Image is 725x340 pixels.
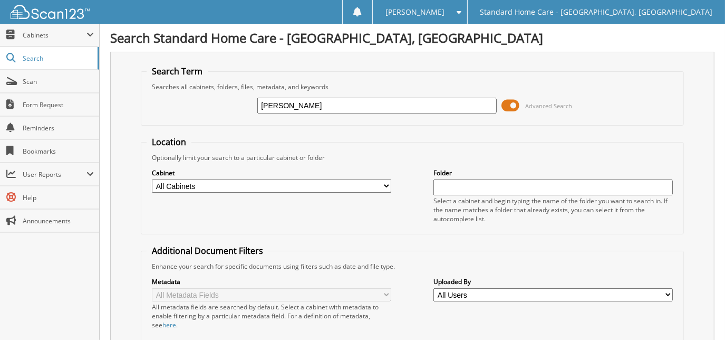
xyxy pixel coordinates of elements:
[433,277,672,286] label: Uploaded By
[480,9,712,15] span: Standard Home Care - [GEOGRAPHIC_DATA], [GEOGRAPHIC_DATA]
[147,136,191,148] legend: Location
[147,153,678,162] div: Optionally limit your search to a particular cabinet or folder
[147,65,208,77] legend: Search Term
[23,193,94,202] span: Help
[147,245,268,257] legend: Additional Document Filters
[672,289,725,340] iframe: Chat Widget
[152,168,391,177] label: Cabinet
[23,170,86,179] span: User Reports
[23,77,94,86] span: Scan
[23,31,86,40] span: Cabinets
[147,262,678,271] div: Enhance your search for specific documents using filters such as date and file type.
[23,216,94,225] span: Announcements
[23,147,94,156] span: Bookmarks
[433,196,672,223] div: Select a cabinet and begin typing the name of the folder you want to search in. If the name match...
[23,54,92,63] span: Search
[385,9,444,15] span: [PERSON_NAME]
[152,277,391,286] label: Metadata
[23,100,94,109] span: Form Request
[152,303,391,329] div: All metadata fields are searched by default. Select a cabinet with metadata to enable filtering b...
[147,82,678,91] div: Searches all cabinets, folders, files, metadata, and keywords
[23,124,94,133] span: Reminders
[433,168,672,177] label: Folder
[162,320,176,329] a: here
[526,102,573,110] span: Advanced Search
[110,29,714,46] h1: Search Standard Home Care - [GEOGRAPHIC_DATA], [GEOGRAPHIC_DATA]
[11,5,90,19] img: scan123-logo-white.svg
